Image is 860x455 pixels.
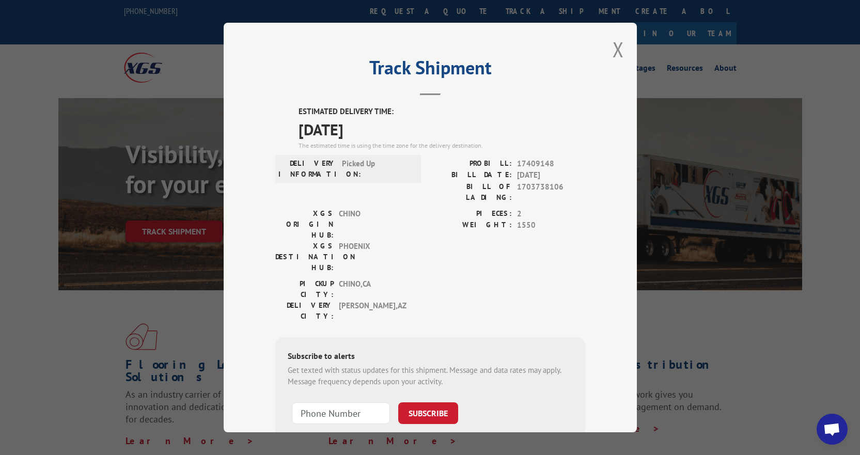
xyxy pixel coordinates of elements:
button: Close modal [613,36,624,63]
div: Open chat [817,414,848,445]
span: CHINO [339,208,409,241]
label: PICKUP CITY: [275,278,334,300]
div: Subscribe to alerts [288,350,573,365]
label: PIECES: [430,208,512,220]
label: DELIVERY CITY: [275,300,334,322]
button: SUBSCRIBE [398,402,458,424]
span: [PERSON_NAME] , AZ [339,300,409,322]
label: XGS DESTINATION HUB: [275,241,334,273]
span: 17409148 [517,158,585,170]
div: Get texted with status updates for this shipment. Message and data rates may apply. Message frequ... [288,365,573,388]
span: 2 [517,208,585,220]
span: [DATE] [517,169,585,181]
label: BILL DATE: [430,169,512,181]
label: DELIVERY INFORMATION: [278,158,337,180]
strong: Note: [288,431,306,441]
label: ESTIMATED DELIVERY TIME: [299,106,585,118]
span: 1550 [517,219,585,231]
span: [DATE] [299,118,585,141]
label: PROBILL: [430,158,512,170]
input: Phone Number [292,402,390,424]
h2: Track Shipment [275,60,585,80]
label: XGS ORIGIN HUB: [275,208,334,241]
span: 1703738106 [517,181,585,203]
div: The estimated time is using the time zone for the delivery destination. [299,141,585,150]
label: BILL OF LADING: [430,181,512,203]
label: WEIGHT: [430,219,512,231]
span: PHOENIX [339,241,409,273]
span: Picked Up [342,158,412,180]
span: CHINO , CA [339,278,409,300]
